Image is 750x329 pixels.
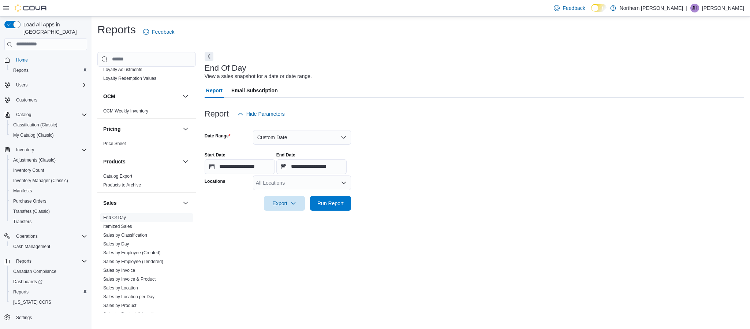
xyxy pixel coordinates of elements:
input: Dark Mode [591,4,607,12]
span: End Of Day [103,215,126,221]
a: Home [13,56,31,64]
span: Sales by Employee (Tendered) [103,259,163,265]
a: Products to Archive [103,182,141,188]
p: Northern [PERSON_NAME] [620,4,683,12]
span: Reports [10,66,87,75]
input: Press the down key to open a popover containing a calendar. [205,159,275,174]
button: Users [1,80,90,90]
a: Sales by Product [103,303,137,308]
span: Users [13,81,87,89]
button: Adjustments (Classic) [7,155,90,165]
span: Sales by Product [103,303,137,308]
a: Feedback [551,1,588,15]
a: End Of Day [103,215,126,220]
button: Products [103,158,180,165]
span: Inventory [13,145,87,154]
span: Settings [16,315,32,321]
span: Products to Archive [103,182,141,188]
button: Operations [1,231,90,241]
span: Feedback [152,28,174,36]
a: Feedback [140,25,177,39]
span: Adjustments (Classic) [10,156,87,164]
span: Purchase Orders [10,197,87,206]
button: Hide Parameters [235,107,288,121]
a: Itemized Sales [103,224,132,229]
h3: Pricing [103,125,120,133]
span: Transfers [13,219,31,225]
label: End Date [276,152,295,158]
button: OCM [103,93,180,100]
button: Export [264,196,305,211]
a: Sales by Classification [103,233,147,238]
label: Start Date [205,152,225,158]
span: Home [13,55,87,64]
span: Transfers [10,217,87,226]
h3: End Of Day [205,64,246,73]
button: Pricing [181,125,190,133]
span: Catalog [13,110,87,119]
a: Inventory Manager (Classic) [10,176,71,185]
div: OCM [97,107,196,118]
button: Purchase Orders [7,196,90,206]
span: Dashboards [10,277,87,286]
button: Custom Date [253,130,351,145]
a: Purchase Orders [10,197,49,206]
button: Products [181,157,190,166]
input: Press the down key to open a popover containing a calendar. [276,159,347,174]
span: Canadian Compliance [13,269,56,274]
button: Manifests [7,186,90,196]
button: Canadian Compliance [7,266,90,277]
button: Run Report [310,196,351,211]
span: Sales by Day [103,241,129,247]
a: Settings [13,313,35,322]
span: Purchase Orders [13,198,46,204]
button: [US_STATE] CCRS [7,297,90,307]
span: Loyalty Redemption Values [103,75,156,81]
a: Catalog Export [103,174,132,179]
span: Classification (Classic) [10,121,87,129]
button: Cash Management [7,241,90,252]
button: Catalog [1,110,90,120]
button: Catalog [13,110,34,119]
span: Feedback [563,4,585,12]
span: Transfers (Classic) [13,208,50,214]
button: Transfers [7,217,90,227]
div: View a sales snapshot for a date or date range. [205,73,312,80]
button: Reports [7,287,90,297]
a: Sales by Location per Day [103,294,154,299]
a: Sales by Invoice & Product [103,277,156,282]
button: Pricing [103,125,180,133]
span: Itemized Sales [103,223,132,229]
a: Sales by Employee (Created) [103,250,161,255]
button: Transfers (Classic) [7,206,90,217]
span: Operations [16,233,38,239]
span: Reports [13,67,29,73]
span: Hide Parameters [246,110,285,118]
button: Reports [13,257,34,266]
p: | [686,4,687,12]
span: Run Report [317,200,344,207]
span: Sales by Invoice [103,267,135,273]
button: Next [205,52,213,61]
a: Cash Management [10,242,53,251]
span: Sales by Invoice & Product [103,276,156,282]
button: Reports [7,65,90,75]
button: Home [1,55,90,65]
span: Transfers (Classic) [10,207,87,216]
button: Inventory [1,145,90,155]
a: Dashboards [10,277,45,286]
a: Reports [10,288,31,296]
span: My Catalog (Classic) [13,132,54,138]
span: Price Sheet [103,141,126,147]
a: Customers [13,96,40,104]
a: Loyalty Redemption Values [103,76,156,81]
button: Sales [103,199,180,207]
h1: Reports [97,22,136,37]
a: Sales by Product & Location [103,312,158,317]
span: Dashboards [13,279,42,285]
